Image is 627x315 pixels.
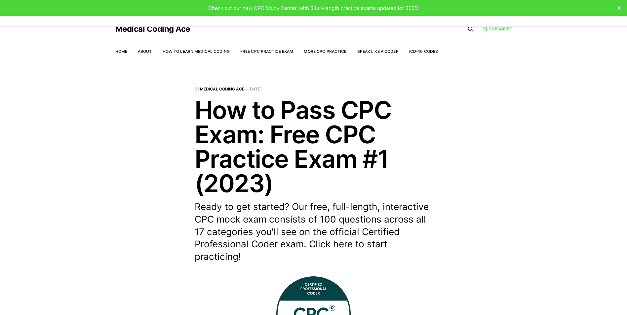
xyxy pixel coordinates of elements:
a: How to Learn Medical Coding [163,49,230,54]
a: ICD-10 Codes [409,49,438,54]
span: Check out our new CPC Study Center, with 5 full-length practice exams updated for 2025! [208,5,419,11]
a: Home [115,49,127,54]
button: close [614,3,624,13]
h1: How to Pass CPC Exam: Free CPC Practice Exam #1 (2023) [195,98,433,195]
a: Subscribe [482,26,512,32]
p: Ready to get started? Our free, full-length, interactive CPC mock exam consists of 100 questions ... [195,201,433,263]
a: Speak Like a Coder [357,49,399,54]
time: [DATE] [248,87,262,91]
a: Medical Coding Ace [200,87,244,91]
a: Medical Coding Ace [115,25,190,33]
a: Free CPC Practice Exam [240,49,294,54]
a: About [138,49,152,54]
a: More CPC Practice [304,49,346,54]
span: By — [195,87,433,91]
